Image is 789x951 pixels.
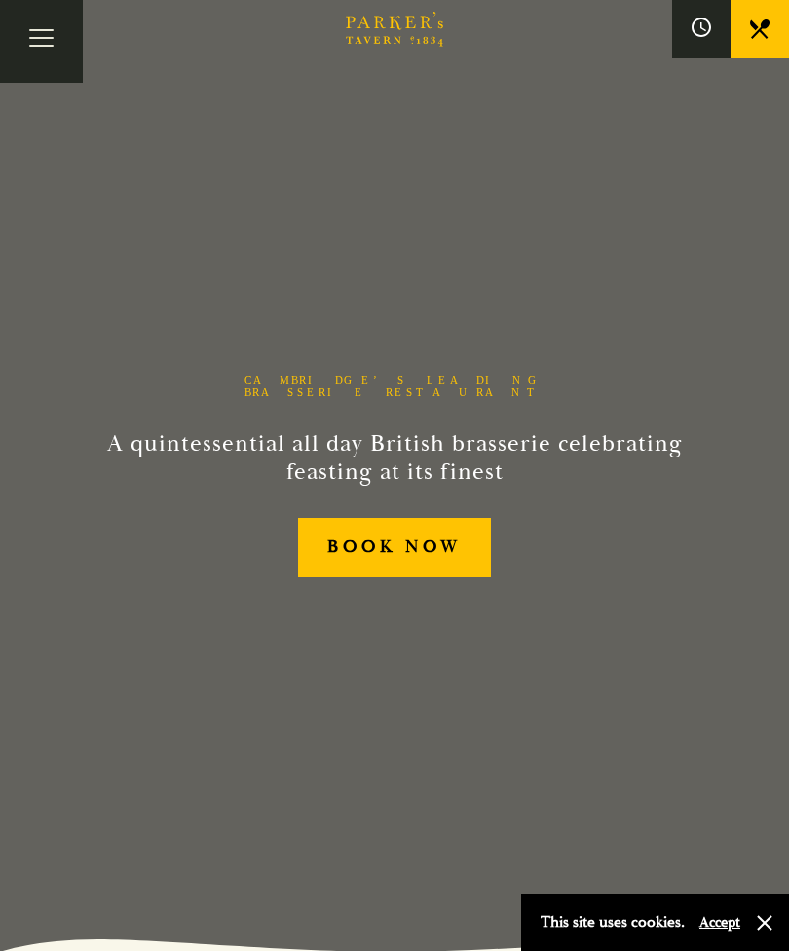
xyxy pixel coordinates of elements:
[214,374,575,399] h1: Cambridge’s Leading Brasserie Restaurant
[106,430,683,487] h2: A quintessential all day British brasserie celebrating feasting at its finest
[699,913,740,932] button: Accept
[541,908,685,936] p: This site uses cookies.
[298,518,492,577] a: BOOK NOW
[755,913,774,933] button: Close and accept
